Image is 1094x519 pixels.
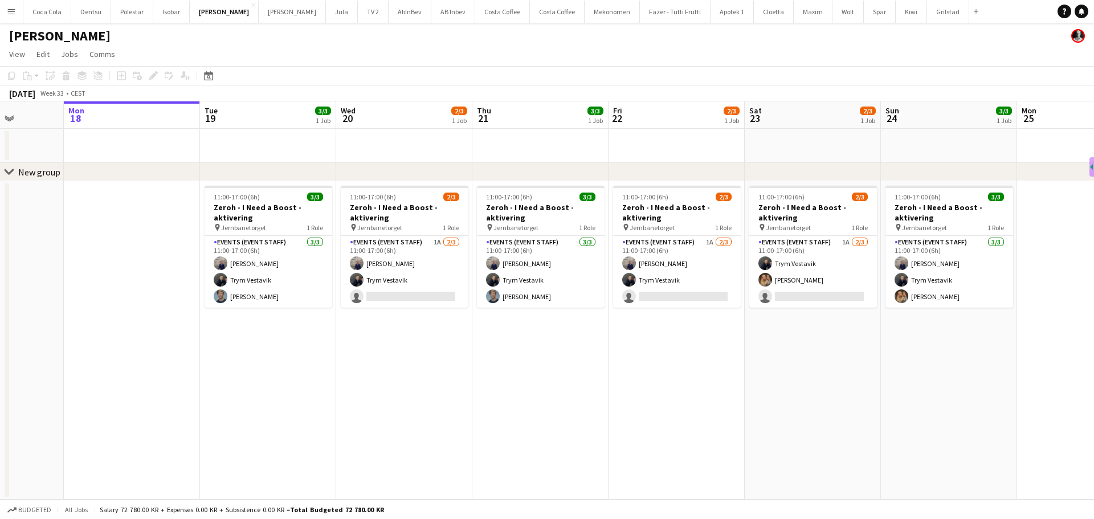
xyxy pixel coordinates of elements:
button: Coca Cola [23,1,71,23]
a: Jobs [56,47,83,62]
a: Comms [85,47,120,62]
button: Grilstad [927,1,969,23]
button: AbInBev [389,1,431,23]
span: All jobs [63,505,90,514]
div: New group [18,166,60,178]
button: Maxim [794,1,832,23]
button: Dentsu [71,1,111,23]
span: Edit [36,49,50,59]
a: Edit [32,47,54,62]
span: Comms [89,49,115,59]
span: View [9,49,25,59]
button: Fazer - Tutti Frutti [640,1,711,23]
div: [DATE] [9,88,35,99]
button: AB Inbev [431,1,475,23]
button: [PERSON_NAME] [259,1,326,23]
button: Cloetta [754,1,794,23]
a: View [5,47,30,62]
h1: [PERSON_NAME] [9,27,111,44]
app-user-avatar: Martin Torstensen [1071,29,1085,43]
div: CEST [71,89,85,97]
button: Isobar [153,1,190,23]
button: Wolt [832,1,864,23]
div: Salary 72 780.00 KR + Expenses 0.00 KR + Subsistence 0.00 KR = [100,505,384,514]
span: Week 33 [38,89,66,97]
span: Total Budgeted 72 780.00 KR [290,505,384,514]
button: TV 2 [358,1,389,23]
button: [PERSON_NAME] [190,1,259,23]
button: Costa Coffee [475,1,530,23]
button: Kiwi [896,1,927,23]
button: Apotek 1 [711,1,754,23]
button: Jula [326,1,358,23]
button: Polestar [111,1,153,23]
span: Budgeted [18,506,51,514]
span: Jobs [61,49,78,59]
button: Mekonomen [585,1,640,23]
button: Costa Coffee [530,1,585,23]
button: Budgeted [6,504,53,516]
button: Spar [864,1,896,23]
